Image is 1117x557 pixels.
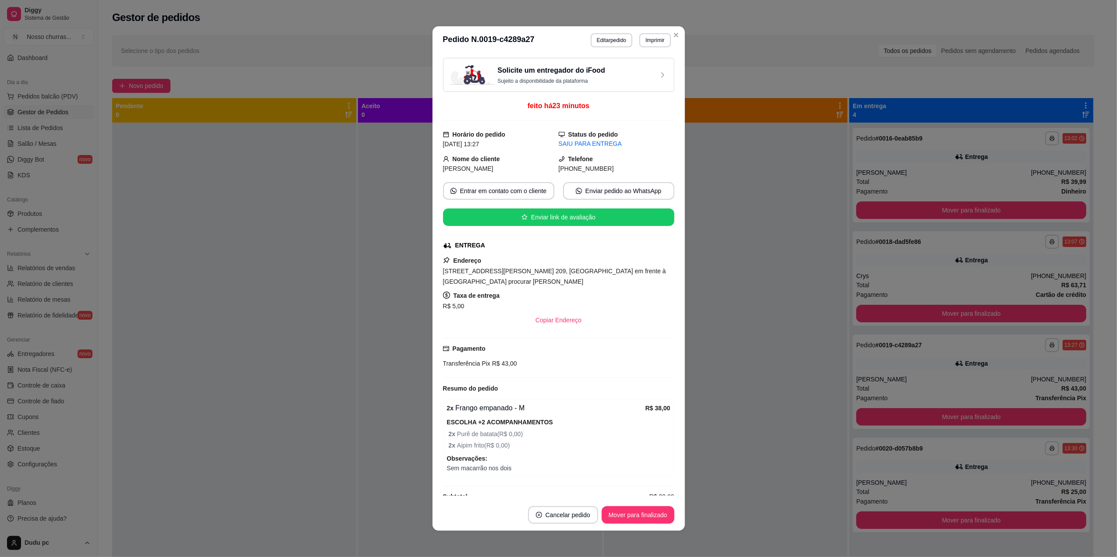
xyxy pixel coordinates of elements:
[449,442,457,449] strong: 2 x
[443,131,449,137] span: calendar
[645,405,670,412] strong: R$ 38,00
[443,141,479,148] span: [DATE] 13:27
[449,429,670,439] span: Purê de batata ( R$ 0,00 )
[453,131,506,138] strong: Horário do pedido
[447,405,454,412] strong: 2 x
[559,139,674,148] div: SAIU PARA ENTREGA
[568,131,618,138] strong: Status do pedido
[559,156,565,162] span: phone
[443,493,468,500] strong: Subtotal
[453,155,500,162] strong: Nome do cliente
[528,102,589,109] span: feito há 23 minutos
[498,78,605,85] p: Sujeito a disponibilidade da plataforma
[563,182,674,200] button: whats-appEnviar pedido ao WhatsApp
[443,165,493,172] span: [PERSON_NAME]
[443,182,554,200] button: whats-appEntrar em contato com o cliente
[443,303,465,310] span: R$ 5,00
[443,268,666,285] span: [STREET_ADDRESS][PERSON_NAME] 209, [GEOGRAPHIC_DATA] em frente à [GEOGRAPHIC_DATA] procurar [PERS...
[454,257,482,264] strong: Endereço
[443,360,490,367] span: Transferência Pix
[455,241,485,250] div: ENTREGA
[536,512,542,518] span: close-circle
[498,65,605,76] h3: Solicite um entregador do iFood
[449,441,670,450] span: Aipim frito ( R$ 0,00 )
[443,292,450,299] span: dollar
[447,403,645,413] div: Frango empanado - M
[568,155,593,162] strong: Telefone
[443,208,674,226] button: starEnviar link de avaliação
[453,345,486,352] strong: Pagamento
[450,65,494,85] img: delivery-image
[447,419,553,426] strong: ESCOLHA +2 ACOMPANHAMENTOS
[521,214,528,220] span: star
[649,492,674,501] span: R$ 38,00
[669,28,683,42] button: Close
[443,257,450,264] span: pushpin
[450,188,457,194] span: whats-app
[602,506,674,524] button: Mover para finalizado
[591,33,632,47] button: Editarpedido
[447,455,488,462] strong: Observações:
[443,156,449,162] span: user
[449,430,457,437] strong: 2 x
[528,311,589,329] button: Copiar Endereço
[454,292,500,299] strong: Taxa de entrega
[443,385,498,392] strong: Resumo do pedido
[559,131,565,137] span: desktop
[576,188,582,194] span: whats-app
[528,506,598,524] button: close-circleCancelar pedido
[443,345,449,352] span: credit-card
[443,33,535,47] h3: Pedido N. 0019-c4289a27
[447,463,670,473] span: Sem macarrão nos dois
[559,165,614,172] span: [PHONE_NUMBER]
[490,360,517,367] span: R$ 43,00
[639,33,670,47] button: Imprimir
